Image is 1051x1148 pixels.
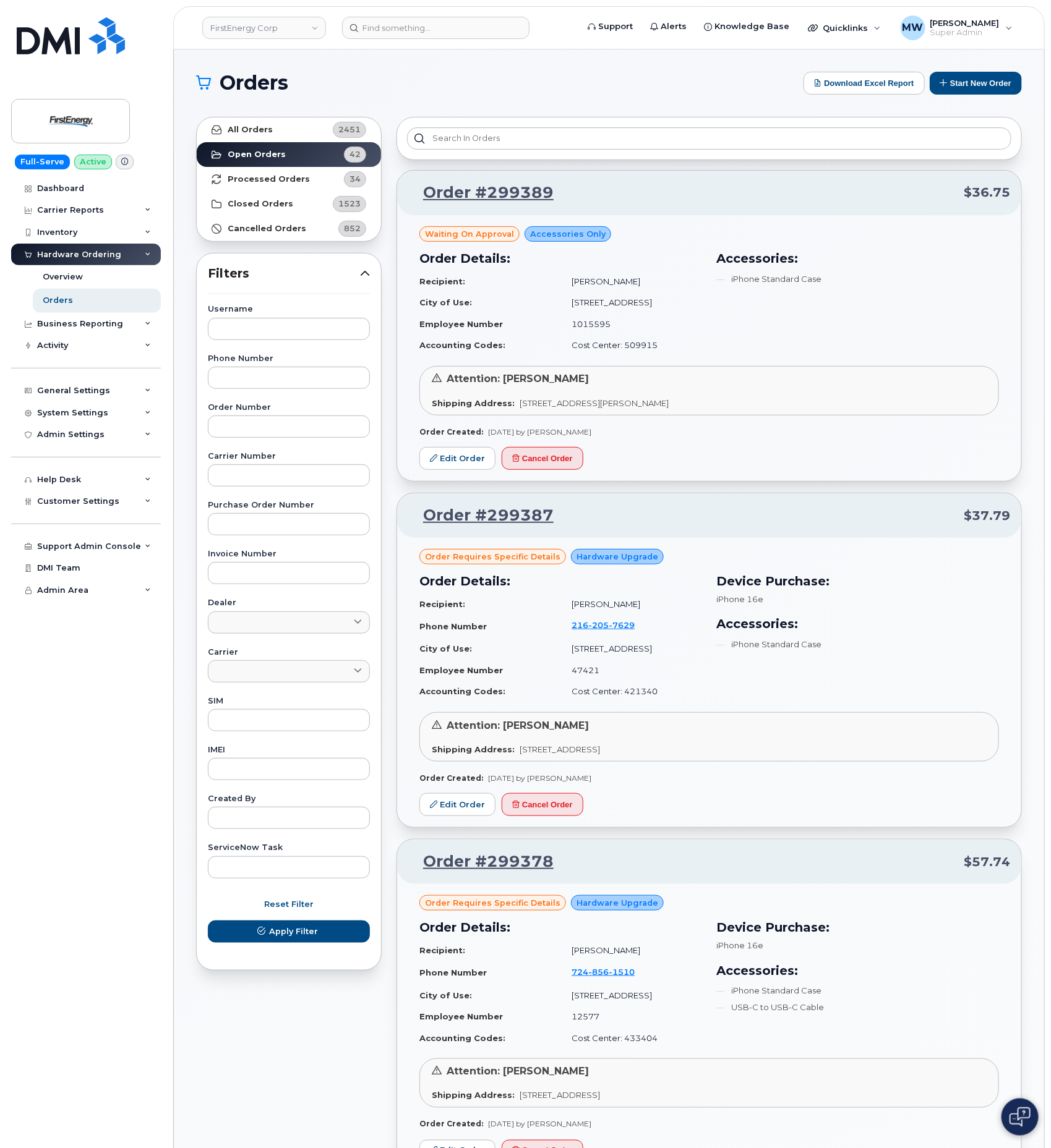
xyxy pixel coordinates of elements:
[419,599,465,609] strong: Recipient:
[419,793,495,816] a: Edit Order
[419,686,505,696] strong: Accounting Codes:
[208,355,370,363] label: Phone Number
[560,313,701,335] td: 1015595
[502,447,583,470] button: Cancel Order
[560,940,701,961] td: [PERSON_NAME]
[419,1120,483,1129] strong: Order Created:
[804,72,925,95] button: Download Excel Report
[572,967,635,977] span: 724
[408,851,554,873] a: Order #299378
[530,228,606,240] span: Accessories Only
[419,621,487,631] strong: Phone Number
[208,795,370,803] label: Created By
[560,334,701,356] td: Cost Center: 509915
[560,292,701,313] td: [STREET_ADDRESS]
[350,173,361,185] span: 34
[208,746,370,754] label: IMEI
[588,967,609,977] span: 856
[432,744,515,754] strong: Shipping Address:
[419,1011,503,1021] strong: Employee Number
[488,773,591,783] span: [DATE] by [PERSON_NAME]
[930,72,1022,95] button: Start New Order
[408,504,554,527] a: Order #299387
[488,427,591,436] span: [DATE] by [PERSON_NAME]
[520,398,669,408] span: [STREET_ADDRESS][PERSON_NAME]
[560,985,701,1006] td: [STREET_ADDRESS]
[419,967,487,977] strong: Phone Number
[264,898,314,910] span: Reset Filter
[717,961,1000,980] h3: Accessories:
[208,844,370,852] label: ServiceNow Task
[717,572,1000,590] h3: Device Purchase:
[208,305,370,313] label: Username
[447,1066,589,1078] span: Attention: [PERSON_NAME]
[208,697,370,705] label: SIM
[560,1006,701,1027] td: 12577
[447,720,589,731] span: Attention: [PERSON_NAME]
[208,550,370,558] label: Invoice Number
[419,276,465,286] strong: Recipient:
[208,501,370,509] label: Purchase Order Number
[208,893,370,916] button: Reset Filter
[208,453,370,461] label: Carrier Number
[488,1120,591,1129] span: [DATE] by [PERSON_NAME]
[419,340,505,350] strong: Accounting Codes:
[407,127,1011,150] input: Search in orders
[350,148,361,160] span: 42
[419,990,472,1000] strong: City of Use:
[208,599,370,607] label: Dealer
[197,192,381,216] a: Closed Orders1523
[419,665,503,675] strong: Employee Number
[717,1001,1000,1013] li: USB-C to USB-C Cable
[338,124,361,135] span: 2451
[269,925,318,937] span: Apply Filter
[964,184,1010,202] span: $36.75
[220,74,288,92] span: Orders
[419,447,495,470] a: Edit Order
[588,620,609,630] span: 205
[560,271,701,292] td: [PERSON_NAME]
[208,921,370,943] button: Apply Filter
[520,744,600,754] span: [STREET_ADDRESS]
[560,638,701,660] td: [STREET_ADDRESS]
[419,297,472,307] strong: City of Use:
[717,273,1000,285] li: iPhone Standard Case
[408,182,554,204] a: Order #299389
[419,249,702,268] h3: Order Details:
[208,648,370,657] label: Carrier
[425,228,514,240] span: Waiting On Approval
[419,319,503,329] strong: Employee Number
[197,167,381,192] a: Processed Orders34
[447,373,589,385] span: Attention: [PERSON_NAME]
[197,142,381,167] a: Open Orders42
[338,198,361,210] span: 1523
[717,940,764,950] span: iPhone 16e
[1010,1107,1031,1127] img: Open chat
[228,125,273,135] strong: All Orders
[228,199,293,209] strong: Closed Orders
[228,224,306,234] strong: Cancelled Orders
[228,150,286,159] strong: Open Orders
[419,945,465,955] strong: Recipient:
[717,614,1000,633] h3: Accessories:
[717,918,1000,937] h3: Device Purchase:
[572,620,635,630] span: 216
[425,551,560,563] span: Order requires Specific details
[344,223,361,234] span: 852
[609,967,635,977] span: 1510
[717,985,1000,997] li: iPhone Standard Case
[577,551,658,563] span: Hardware Upgrade
[432,1091,515,1100] strong: Shipping Address:
[560,593,701,615] td: [PERSON_NAME]
[964,853,1010,871] span: $57.74
[964,507,1010,525] span: $37.79
[425,897,560,909] span: Order requires Specific details
[560,660,701,681] td: 47421
[419,644,472,653] strong: City of Use:
[419,773,483,783] strong: Order Created:
[577,897,658,909] span: Hardware Upgrade
[197,117,381,142] a: All Orders2451
[208,404,370,412] label: Order Number
[717,639,1000,650] li: iPhone Standard Case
